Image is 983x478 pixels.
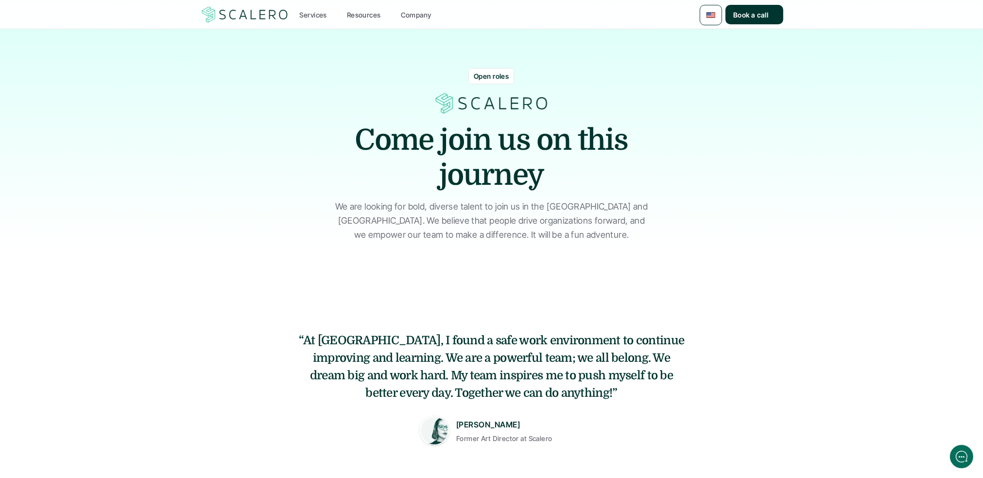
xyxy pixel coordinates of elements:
[950,445,973,468] iframe: gist-messenger-bubble-iframe
[300,10,327,20] p: Services
[456,419,520,431] p: [PERSON_NAME]
[346,123,638,193] h1: Come join us on this journey
[15,47,180,63] h1: Hi! Welcome to [GEOGRAPHIC_DATA].
[433,91,550,115] img: Scalero logo
[334,200,650,242] p: We are looking for bold, diverse talent to join us in the [GEOGRAPHIC_DATA] and [GEOGRAPHIC_DATA]...
[63,135,117,142] span: New conversation
[200,5,290,24] img: Scalero company logotype
[15,129,179,148] button: New conversation
[15,65,180,111] h2: Let us know if we can help with lifecycle marketing.
[474,71,509,81] p: Open roles
[297,332,686,402] h5: “At [GEOGRAPHIC_DATA], I found a safe work environment to continue improving and learning. We are...
[200,6,290,23] a: Scalero company logotype
[706,10,716,20] img: 🇺🇸
[456,433,552,443] p: Former Art Director at Scalero
[733,10,769,20] p: Book a call
[81,340,123,346] span: We run on Gist
[725,5,783,24] a: Book a call
[401,10,431,20] p: Company
[347,10,381,20] p: Resources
